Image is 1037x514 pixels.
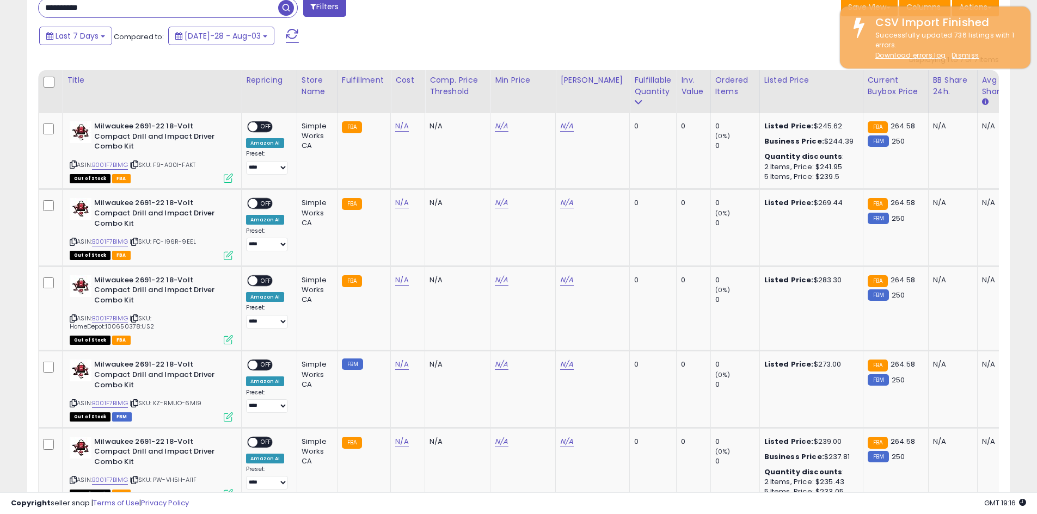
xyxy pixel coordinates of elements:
[715,380,759,389] div: 0
[130,475,197,484] span: | SKU: PW-VH5H-AI1F
[395,359,408,370] a: N/A
[933,360,969,369] div: N/A
[982,97,989,107] small: Avg BB Share.
[764,437,855,447] div: $239.00
[92,237,128,246] a: B001F7BIMG
[395,75,420,86] div: Cost
[11,498,51,508] strong: Copyright
[715,121,759,131] div: 0
[94,121,226,154] b: Milwaukee 2691-22 18-Volt Compact Drill and Impact Driver Combo Kit
[94,275,226,308] b: Milwaukee 2691-22 18-Volt Compact Drill and Impact Driver Combo Kit
[246,227,289,252] div: Preset:
[395,121,408,132] a: N/A
[892,451,905,462] span: 250
[395,436,408,447] a: N/A
[70,251,111,260] span: All listings that are currently out of stock and unavailable for purchase on Amazon
[130,160,195,169] span: | SKU: F9-A00I-FAKT
[185,30,261,41] span: [DATE]-28 - Aug-03
[634,275,668,285] div: 0
[891,275,915,285] span: 264.58
[764,477,855,487] div: 2 Items, Price: $235.43
[715,370,731,379] small: (0%)
[868,374,889,386] small: FBM
[70,174,111,183] span: All listings that are currently out of stock and unavailable for purchase on Amazon
[891,359,915,369] span: 264.58
[560,197,573,208] a: N/A
[302,198,329,228] div: Simple Works CA
[560,359,573,370] a: N/A
[257,361,275,370] span: OFF
[246,75,292,86] div: Repricing
[342,275,362,287] small: FBA
[982,360,1018,369] div: N/A
[715,295,759,305] div: 0
[560,75,625,86] div: [PERSON_NAME]
[906,2,941,13] span: Columns
[342,358,363,370] small: FBM
[495,436,508,447] a: N/A
[868,275,888,287] small: FBA
[952,51,979,60] u: Dismiss
[933,275,969,285] div: N/A
[634,198,668,208] div: 0
[715,456,759,466] div: 0
[70,360,91,381] img: 41gFu9SU-SL._SL40_.jpg
[70,275,233,344] div: ASIN:
[875,51,946,60] a: Download errors log
[141,498,189,508] a: Privacy Policy
[982,437,1018,447] div: N/A
[982,275,1018,285] div: N/A
[168,27,274,45] button: [DATE]-28 - Aug-03
[70,198,91,220] img: 41gFu9SU-SL._SL40_.jpg
[11,498,189,509] div: seller snap | |
[246,150,289,175] div: Preset:
[92,314,128,323] a: B001F7BIMG
[302,75,333,97] div: Store Name
[764,198,855,208] div: $269.44
[868,451,889,462] small: FBM
[395,275,408,286] a: N/A
[764,197,814,208] b: Listed Price:
[70,121,233,182] div: ASIN:
[39,27,112,45] button: Last 7 Days
[246,292,284,302] div: Amazon AI
[764,75,858,86] div: Listed Price
[891,121,915,131] span: 264.58
[94,360,226,393] b: Milwaukee 2691-22 18-Volt Compact Drill and Impact Driver Combo Kit
[70,198,233,258] div: ASIN:
[764,137,855,146] div: $244.39
[868,213,889,224] small: FBM
[560,121,573,132] a: N/A
[114,32,164,42] span: Compared to:
[495,359,508,370] a: N/A
[246,304,289,329] div: Preset:
[681,121,702,131] div: 0
[634,75,672,97] div: Fulfillable Quantity
[634,121,668,131] div: 0
[92,399,128,408] a: B001F7BIMG
[681,437,702,447] div: 0
[681,275,702,285] div: 0
[868,198,888,210] small: FBA
[715,286,731,294] small: (0%)
[246,466,289,490] div: Preset:
[302,437,329,467] div: Simple Works CA
[246,138,284,148] div: Amazon AI
[257,122,275,132] span: OFF
[764,152,855,162] div: :
[933,437,969,447] div: N/A
[257,276,275,285] span: OFF
[868,121,888,133] small: FBA
[764,172,855,182] div: 5 Items, Price: $239.5
[982,198,1018,208] div: N/A
[257,199,275,208] span: OFF
[56,30,99,41] span: Last 7 Days
[246,389,289,413] div: Preset:
[868,75,924,97] div: Current Buybox Price
[634,360,668,369] div: 0
[715,209,731,218] small: (0%)
[94,198,226,231] b: Milwaukee 2691-22 18-Volt Compact Drill and Impact Driver Combo Kit
[764,121,855,131] div: $245.62
[868,437,888,449] small: FBA
[764,136,824,146] b: Business Price:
